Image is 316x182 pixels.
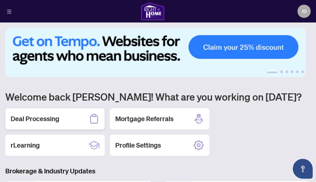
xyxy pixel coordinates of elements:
h2: rLearning [11,141,40,150]
button: 1 [267,70,278,73]
h3: Brokerage & Industry Updates [5,166,311,176]
span: menu [7,9,12,14]
h2: Profile Settings [115,141,161,150]
img: Slide 0 [5,28,306,77]
img: logo [141,2,165,21]
button: Open asap [293,159,313,179]
button: 4 [291,70,293,73]
h1: Welcome back [PERSON_NAME]! What are you working on [DATE]? [5,90,311,103]
span: JD [301,8,307,15]
h2: Deal Processing [11,114,59,123]
button: 3 [286,70,288,73]
h2: Mortgage Referrals [115,114,174,123]
button: 2 [280,70,283,73]
button: 6 [301,70,304,73]
button: 5 [296,70,299,73]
